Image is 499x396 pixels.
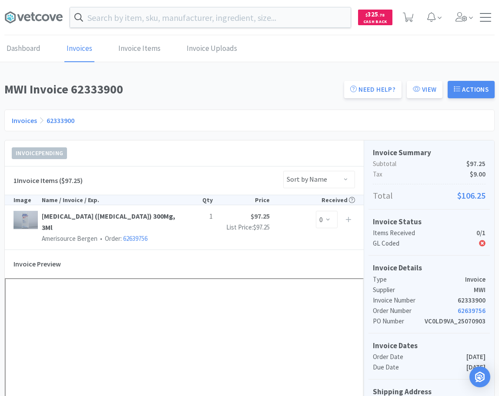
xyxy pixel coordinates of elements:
p: Invoice Number [373,295,458,306]
a: Need Help? [344,81,402,98]
p: 1 [184,211,212,222]
strong: $97.25 [251,212,270,220]
h5: Invoice Preview [13,254,61,274]
h5: Invoice Dates [373,340,486,352]
a: Invoice Items [116,36,163,62]
span: Invoice Pending [12,148,67,159]
p: PO Number [373,316,425,326]
img: 408912b3c9014d4982a2f60b55c2aa7c_541217.png [13,211,38,229]
h5: 1 Invoice Items ($97.25) [13,175,83,186]
p: VC0LD9VA_25070903 [425,316,486,326]
p: Supplier [373,285,474,295]
span: . 78 [378,12,385,18]
span: $ [365,12,368,18]
p: Type [373,274,465,285]
span: Received [322,196,355,204]
p: Subtotal [373,159,486,169]
div: Name / Invoice / Exp. [42,195,184,205]
span: 325 [365,10,385,18]
p: 0/1 [476,228,486,238]
p: List Price: [213,222,270,233]
input: Search by item, sku, manufacturer, ingredient, size... [70,7,351,27]
button: View [407,81,442,98]
button: Actions [448,81,495,98]
a: Invoices [12,116,37,125]
a: Invoice Uploads [184,36,239,62]
p: MWI [474,285,486,295]
p: Items Received [373,228,476,238]
div: Image [13,195,42,205]
p: GL Coded [373,238,479,249]
p: Invoice [465,274,486,285]
h5: Invoice Summary [373,147,486,159]
span: $9.00 [470,169,486,180]
a: Invoices [64,36,94,62]
div: Price [213,195,270,205]
div: Qty [184,195,212,205]
span: $97.25 [253,223,270,231]
span: Cash Back [363,20,387,25]
p: 62333900 [458,295,486,306]
p: [DATE] [466,352,486,362]
p: Total [373,189,486,203]
a: [MEDICAL_DATA] ([MEDICAL_DATA]) 300Mg, 3Ml [42,211,184,233]
p: Due Date [373,362,466,373]
span: $97.25 [466,159,486,169]
a: 62639756 [458,306,486,315]
a: Dashboard [4,36,43,62]
h5: Invoice Details [373,262,486,274]
a: 62639756 [123,234,147,243]
span: Order: [97,234,147,243]
p: Tax [373,169,486,180]
span: $106.25 [457,189,486,203]
p: Order Date [373,352,466,362]
p: Order Number [373,306,458,316]
span: • [99,234,104,243]
h5: Invoice Status [373,216,486,228]
p: [DATE] [466,362,486,373]
span: Amerisource Bergen [42,234,97,243]
div: Open Intercom Messenger [469,366,490,387]
a: 62333900 [47,116,74,125]
a: $325.78Cash Back [358,6,392,29]
h1: MWI Invoice 62333900 [4,80,339,99]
